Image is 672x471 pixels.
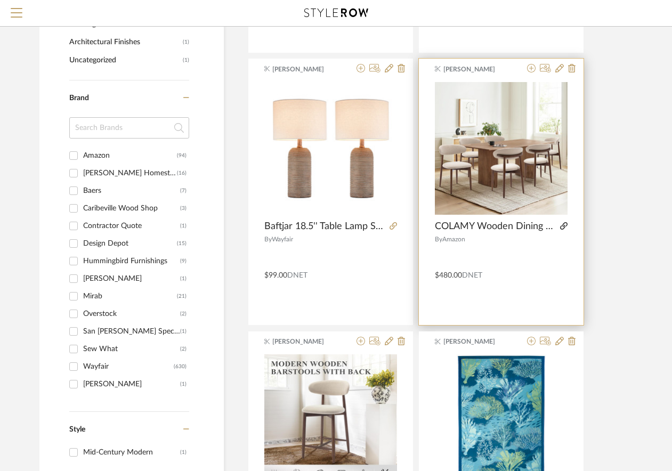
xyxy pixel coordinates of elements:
div: (1) [180,444,187,461]
span: $99.00 [264,272,287,279]
div: Wayfair [83,358,174,375]
span: Brand [69,94,89,102]
div: (1) [180,217,187,234]
div: (16) [177,165,187,182]
span: COLAMY Wooden Dining Chairs Set of 6, Modern Upholstered Fabric Dining Room Chair, Farmhouse Kitc... [435,221,556,232]
div: (21) [177,288,187,305]
input: Search Brands [69,117,189,139]
span: Amazon [442,236,465,242]
span: $480.00 [435,272,462,279]
span: Architectural Finishes [69,33,180,51]
div: Amazon [83,147,177,164]
div: [PERSON_NAME] [83,376,180,393]
div: (7) [180,182,187,199]
div: Contractor Quote [83,217,180,234]
span: DNET [287,272,307,279]
div: (2) [180,305,187,322]
img: COLAMY Wooden Dining Chairs Set of 6, Modern Upholstered Fabric Dining Room Chair, Farmhouse Kitc... [435,82,568,215]
div: (15) [177,235,187,252]
span: By [264,236,272,242]
div: (630) [174,358,187,375]
div: (94) [177,147,187,164]
div: (3) [180,200,187,217]
span: [PERSON_NAME] [272,64,339,74]
span: [PERSON_NAME] [272,337,339,346]
div: Mirab [83,288,177,305]
div: (1) [180,270,187,287]
div: 0 [435,82,568,215]
div: Overstock [83,305,180,322]
span: (1) [183,34,189,51]
div: [PERSON_NAME] [83,270,180,287]
div: (9) [180,253,187,270]
span: DNET [462,272,482,279]
span: By [435,236,442,242]
div: Mid-Century Modern [83,444,180,461]
div: (1) [180,376,187,393]
span: Uncategorized [69,51,180,69]
span: Baftjar 18.5'' Table Lamp Set (Set of 2) [264,221,385,232]
div: Baers [83,182,180,199]
div: (1) [180,323,187,340]
span: Wayfair [272,236,293,242]
div: Design Depot [83,235,177,252]
span: [PERSON_NAME] [443,64,511,74]
span: [PERSON_NAME] [443,337,511,346]
span: (1) [183,52,189,69]
div: San [PERSON_NAME] Special [83,323,180,340]
div: Hummingbird Furnishings [83,253,180,270]
span: Style [69,426,85,433]
div: Sew What [83,340,180,358]
div: (2) [180,340,187,358]
div: Caribeville Wood Shop [83,200,180,217]
div: [PERSON_NAME] Homestore [83,165,177,182]
img: Baftjar 18.5'' Table Lamp Set (Set of 2) [264,82,397,215]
